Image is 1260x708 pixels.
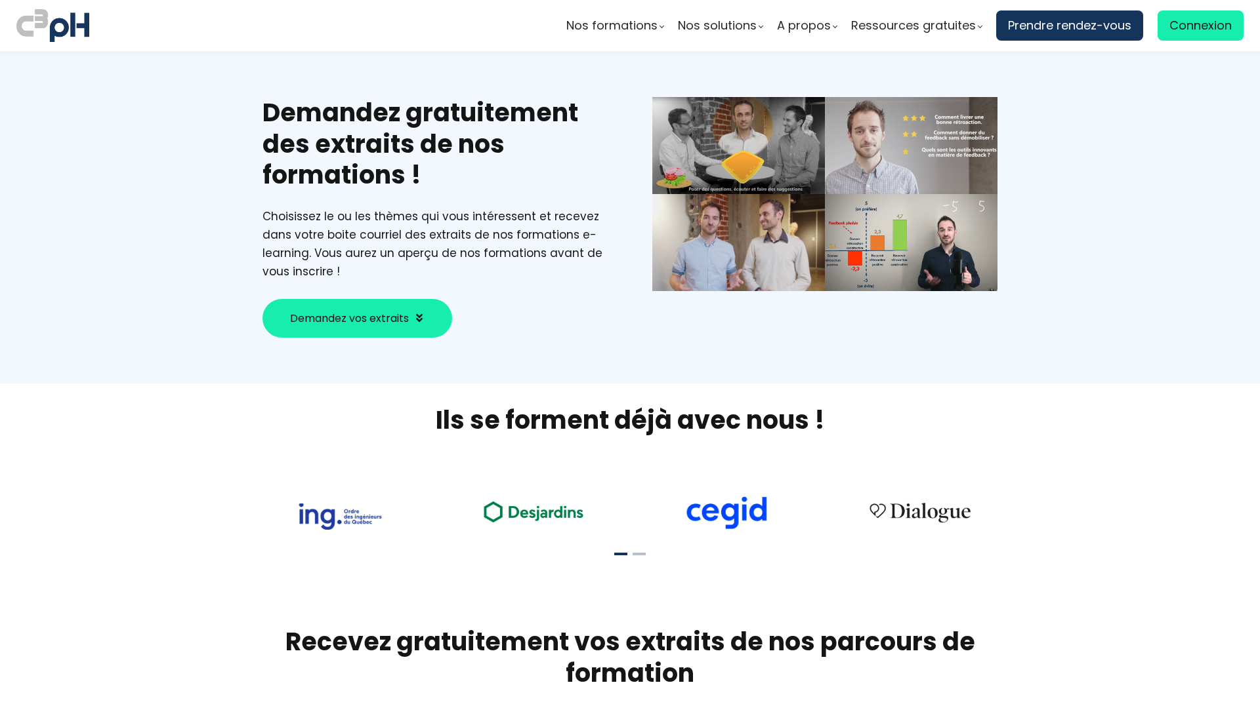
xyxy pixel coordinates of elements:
span: Ressources gratuites [851,16,976,35]
a: Connexion [1158,10,1244,41]
img: cdf238afa6e766054af0b3fe9d0794df.png [684,496,768,530]
span: Connexion [1169,16,1232,35]
span: A propos [777,16,831,35]
span: Prendre rendez-vous [1008,16,1131,35]
img: ea49a208ccc4d6e7deb170dc1c457f3b.png [474,494,593,530]
img: 4cbfeea6ce3138713587aabb8dcf64fe.png [861,494,979,530]
img: logo C3PH [16,7,89,45]
a: Prendre rendez-vous [996,10,1143,41]
span: Demandez vos extraits [290,310,409,326]
h2: Ils se forment déjà avec nous ! [246,403,1014,437]
img: 73f878ca33ad2a469052bbe3fa4fd140.png [298,503,382,530]
span: Nos formations [566,16,658,35]
button: Demandez vos extraits [262,299,452,338]
div: Choisissez le ou les thèmes qui vous intéressent et recevez dans votre boite courriel des extrait... [262,207,608,281]
h1: Recevez gratuitement vos extraits de nos parcours de formation [262,626,997,688]
span: Nos solutions [678,16,757,35]
h1: Demandez gratuitement des extraits de nos formations ! [262,97,608,191]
